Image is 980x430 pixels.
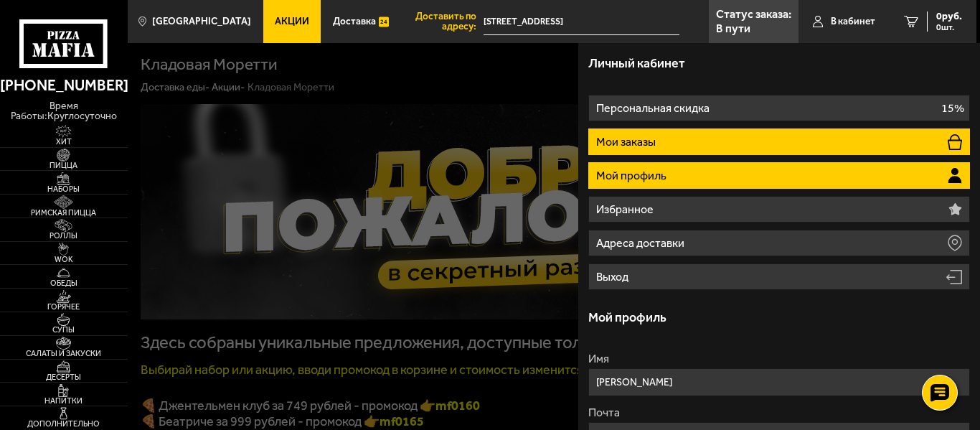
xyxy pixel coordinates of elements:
[588,407,970,419] label: Почта
[588,312,666,324] h3: Мой профиль
[716,23,750,34] p: В пути
[379,14,389,29] img: 15daf4d41897b9f0e9f617042186c801.svg
[484,9,679,35] input: Ваш адрес доставки
[596,271,631,283] p: Выход
[941,103,964,114] p: 15%
[588,353,970,365] label: Имя
[333,17,376,27] span: Доставка
[596,170,669,182] p: Мой профиль
[596,136,659,148] p: Мои заказы
[400,11,483,31] span: Доставить по адресу:
[596,238,687,249] p: Адреса доставки
[484,9,679,35] span: Центральный район, Кирпичный переулок, 3
[275,17,309,27] span: Акции
[831,17,875,27] span: В кабинет
[716,9,791,20] p: Статус заказа:
[596,103,712,114] p: Персональная скидка
[588,368,970,396] input: Ваше имя
[936,23,962,32] span: 0 шт.
[588,57,685,70] h3: Личный кабинет
[936,11,962,22] span: 0 руб.
[596,204,656,215] p: Избранное
[152,17,251,27] span: [GEOGRAPHIC_DATA]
